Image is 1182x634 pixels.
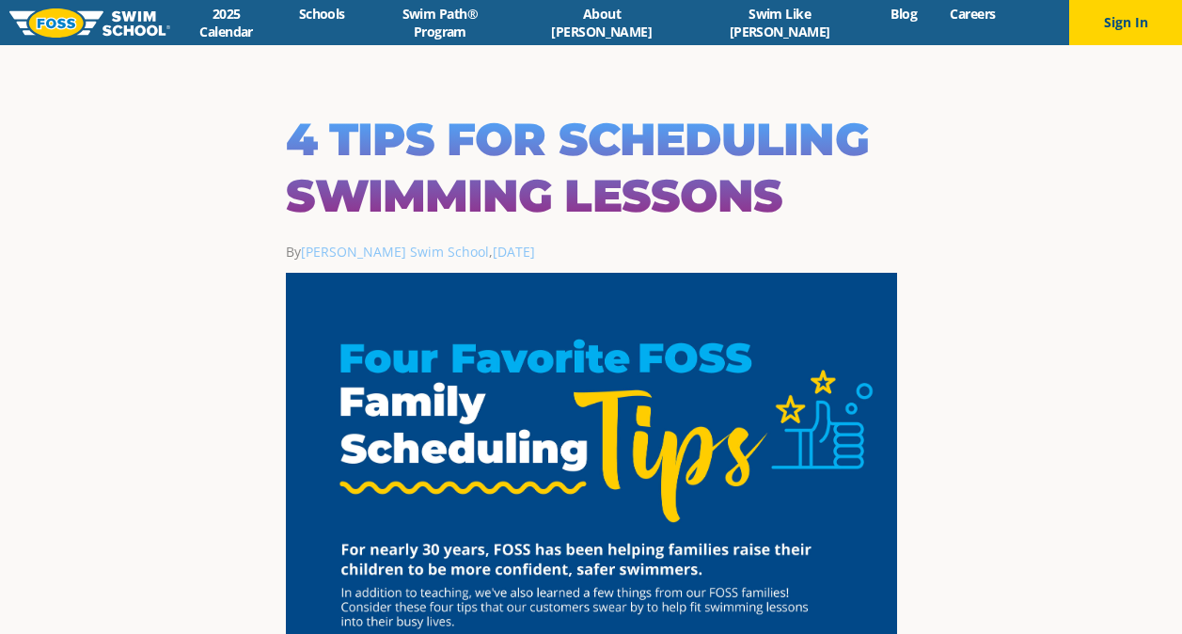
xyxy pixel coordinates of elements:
a: Careers [934,5,1012,23]
a: Swim Like [PERSON_NAME] [685,5,875,40]
h1: 4 Tips for Scheduling Swimming Lessons [286,111,897,224]
a: Swim Path® Program [361,5,518,40]
a: Schools [282,5,361,23]
a: 2025 Calendar [170,5,282,40]
a: About [PERSON_NAME] [518,5,685,40]
span: , [489,243,535,261]
img: FOSS Swim School Logo [9,8,170,38]
a: [DATE] [493,243,535,261]
a: Blog [875,5,934,23]
span: By [286,243,489,261]
a: [PERSON_NAME] Swim School [301,243,489,261]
